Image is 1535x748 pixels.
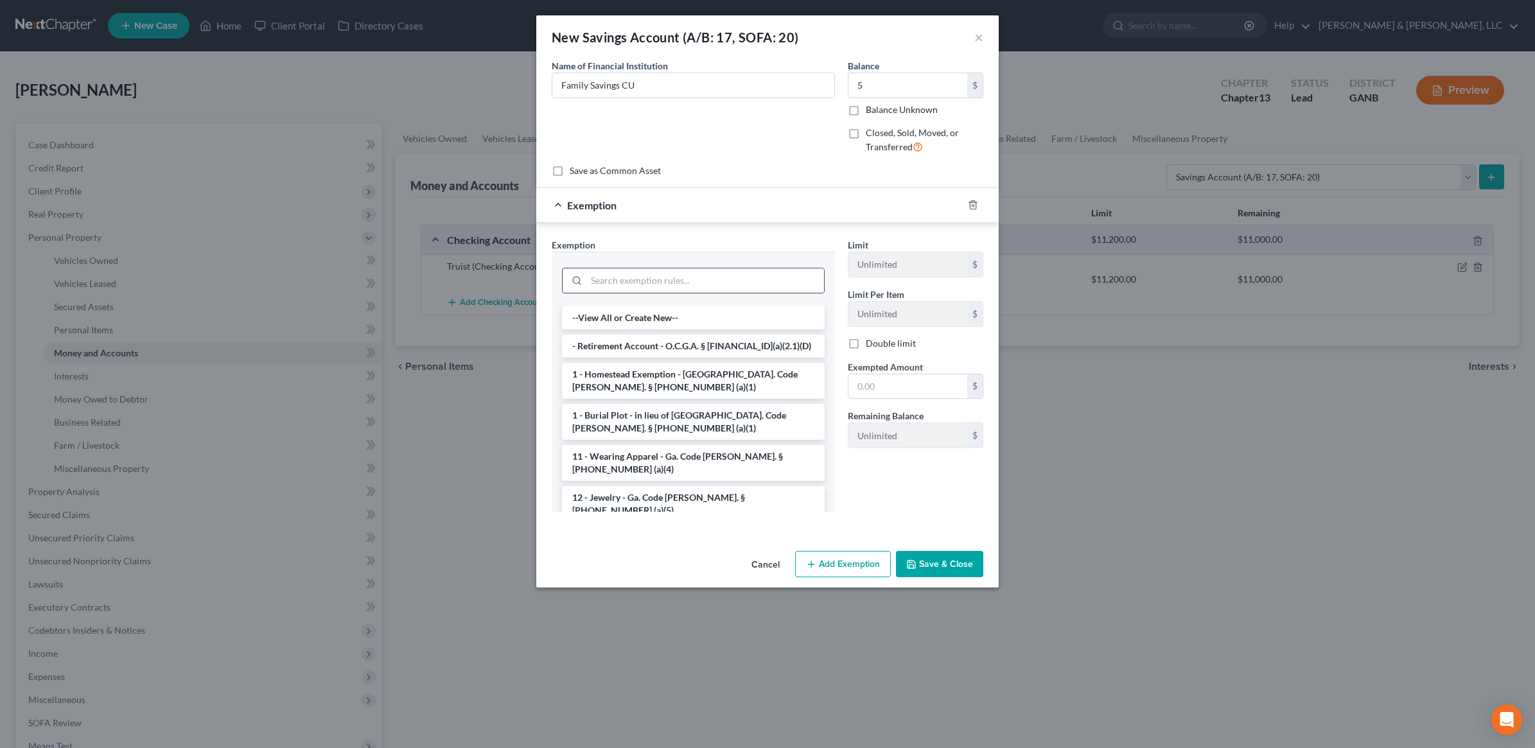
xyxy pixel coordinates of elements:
[567,199,617,211] span: Exemption
[552,28,799,46] div: New Savings Account (A/B: 17, SOFA: 20)
[967,302,983,326] div: $
[562,335,825,358] li: - Retirement Account - O.C.G.A. § [FINANCIAL_ID](a)(2.1)(D)
[562,445,825,481] li: 11 - Wearing Apparel - Ga. Code [PERSON_NAME]. § [PHONE_NUMBER] (a)(4)
[848,59,879,73] label: Balance
[967,73,983,98] div: $
[552,73,834,98] input: Enter name...
[848,288,904,301] label: Limit Per Item
[562,363,825,399] li: 1 - Homestead Exemption - [GEOGRAPHIC_DATA]. Code [PERSON_NAME]. § [PHONE_NUMBER] (a)(1)
[848,361,923,372] span: Exempted Amount
[866,127,959,152] span: Closed, Sold, Moved, or Transferred
[848,73,967,98] input: 0.00
[866,337,916,350] label: Double limit
[967,374,983,399] div: $
[866,103,938,116] label: Balance Unknown
[848,302,967,326] input: --
[848,409,924,422] label: Remaining Balance
[848,239,868,250] span: Limit
[967,423,983,448] div: $
[562,486,825,522] li: 12 - Jewelry - Ga. Code [PERSON_NAME]. § [PHONE_NUMBER] (a)(5)
[552,60,668,71] span: Name of Financial Institution
[552,239,595,250] span: Exemption
[795,551,891,578] button: Add Exemption
[586,268,824,293] input: Search exemption rules...
[562,306,825,329] li: --View All or Create New--
[570,164,661,177] label: Save as Common Asset
[1491,704,1522,735] div: Open Intercom Messenger
[896,551,983,578] button: Save & Close
[562,404,825,440] li: 1 - Burial Plot - in lieu of [GEOGRAPHIC_DATA]. Code [PERSON_NAME]. § [PHONE_NUMBER] (a)(1)
[848,423,967,448] input: --
[848,374,967,399] input: 0.00
[848,252,967,277] input: --
[967,252,983,277] div: $
[974,30,983,45] button: ×
[741,552,790,578] button: Cancel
